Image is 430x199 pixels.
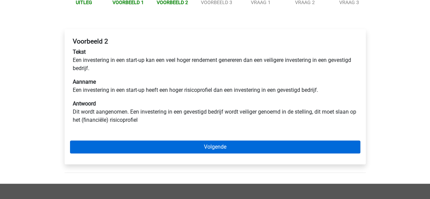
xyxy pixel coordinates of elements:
[73,79,96,85] b: Aanname
[70,140,360,153] a: Volgende
[73,49,86,55] b: Tekst
[73,48,358,72] p: Een investering in een start-up kan een veel hoger rendement genereren dan een veiligere invester...
[73,100,358,124] p: Dit wordt aangenomen. Een investering in een gevestigd bedrijf wordt veiliger genoemd in de stell...
[73,37,108,45] b: Voorbeeld 2
[73,100,96,107] b: Antwoord
[73,78,358,94] p: Een investering in een start-up heeft een hoger risicoprofiel dan een investering in een gevestig...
